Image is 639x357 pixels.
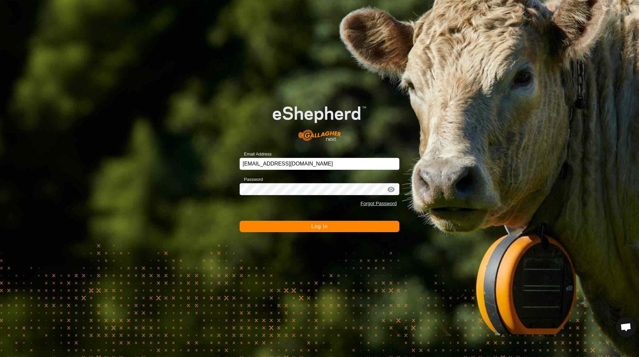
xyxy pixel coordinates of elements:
[360,201,397,206] a: Forgot Password
[240,221,399,232] button: Log In
[240,151,272,158] label: Email Address
[240,176,263,183] label: Password
[616,317,636,337] div: Open chat
[256,93,383,148] img: E-shepherd Logo
[311,223,327,229] span: Log In
[240,158,399,170] input: Email Address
